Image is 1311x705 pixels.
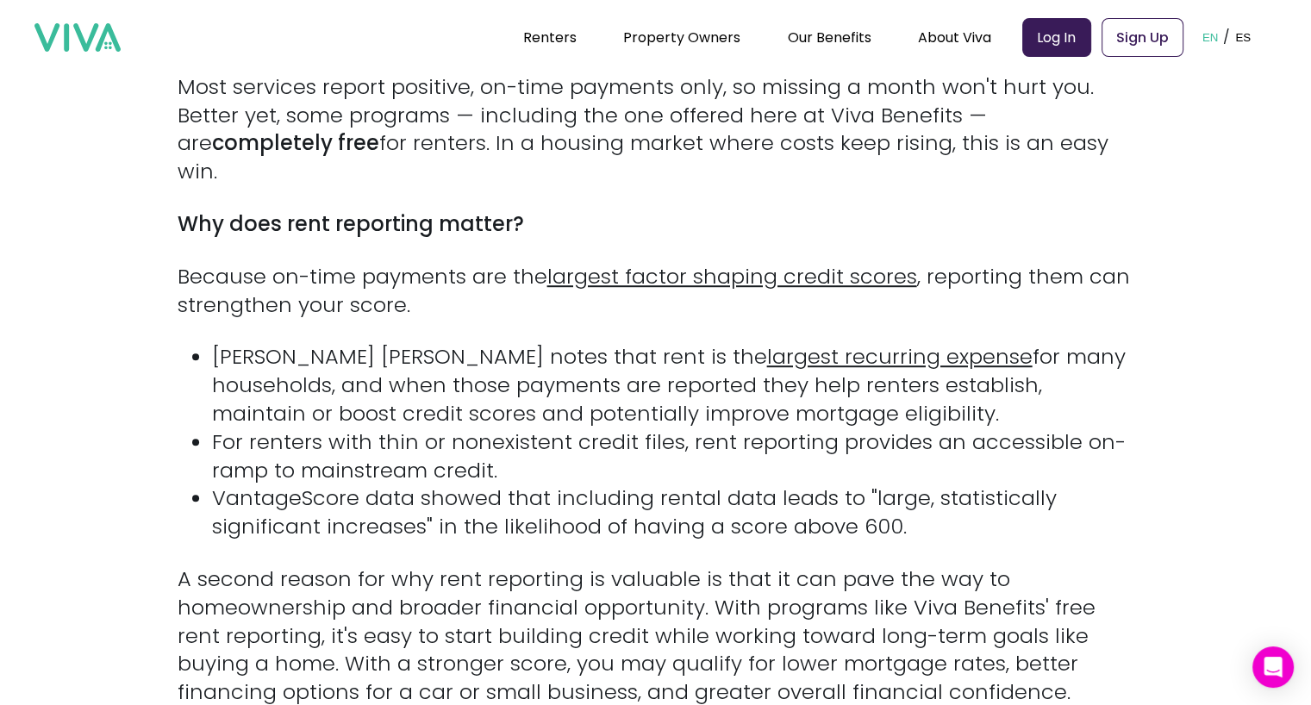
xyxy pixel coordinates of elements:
a: Renters [523,28,577,47]
p: Because on-time payments are the , reporting them can strengthen your score. [178,263,1134,320]
a: Log In [1022,18,1091,57]
li: [PERSON_NAME] [PERSON_NAME] notes that rent is the for many households, and when those payments a... [212,343,1134,427]
a: Sign Up [1102,18,1183,57]
a: Property Owners [623,28,740,47]
p: Most services report positive, on-time payments only, so missing a month won't hurt you. Better y... [178,73,1134,186]
div: Our Benefits [787,16,871,59]
a: largest recurring expense [767,342,1033,371]
div: About Viva [918,16,991,59]
div: Open Intercom Messenger [1252,646,1294,688]
li: For renters with thin or nonexistent credit files, rent reporting provides an accessible on-ramp ... [212,428,1134,485]
strong: completely free [212,128,379,157]
button: EN [1197,10,1224,64]
button: ES [1230,10,1256,64]
li: VantageScore data showed that including rental data leads to "large, statistically significant in... [212,484,1134,541]
a: largest factor shaping credit scores [547,262,917,290]
img: viva [34,23,121,53]
strong: Why does rent reporting matter? [178,209,524,238]
p: / [1223,24,1230,50]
